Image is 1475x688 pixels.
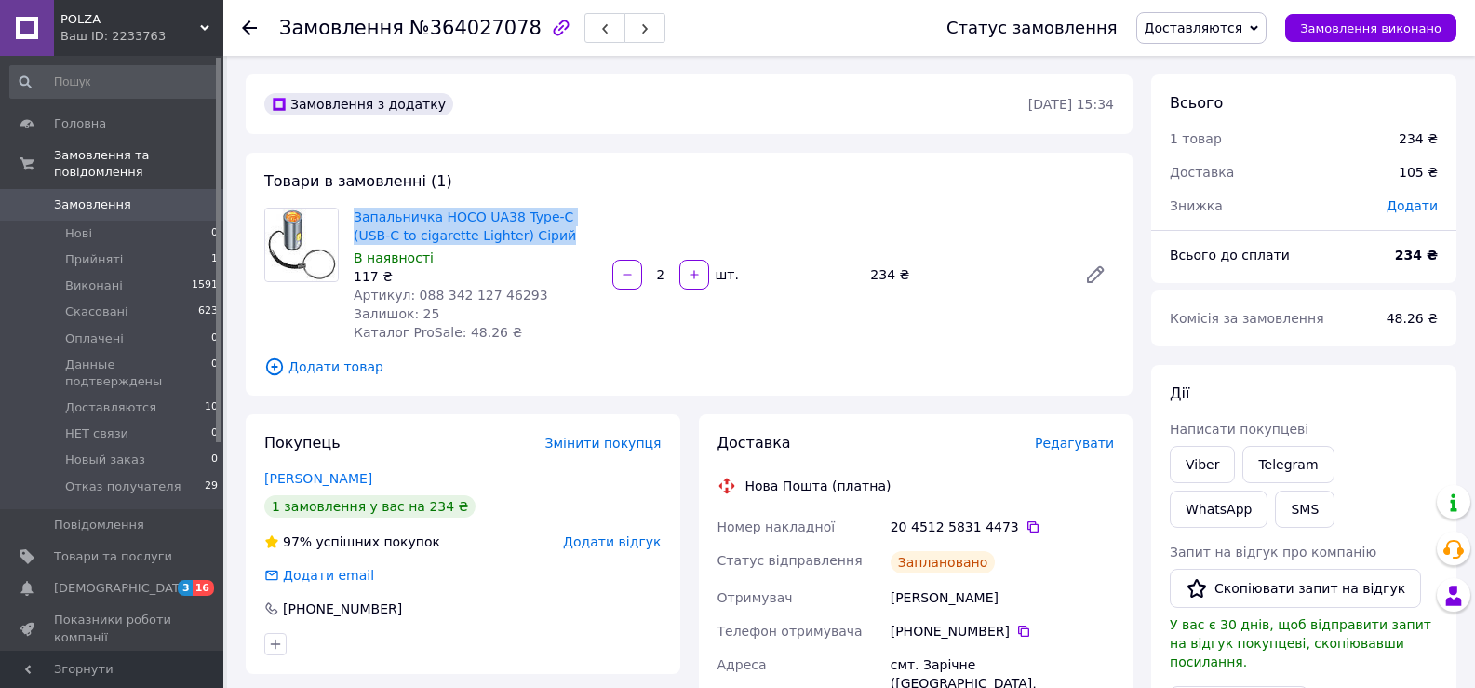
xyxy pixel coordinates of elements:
div: Статус замовлення [946,19,1118,37]
span: Статус відправлення [717,553,863,568]
span: 0 [211,331,218,347]
span: Отказ получателя [65,479,181,495]
span: 29 [205,479,218,495]
div: 234 ₴ [1399,129,1438,148]
div: [PERSON_NAME] [887,581,1118,614]
a: Редагувати [1077,256,1114,293]
span: Дії [1170,384,1189,402]
span: 48.26 ₴ [1387,311,1438,326]
span: Всього [1170,94,1223,112]
div: успішних покупок [264,533,440,551]
span: Данные подтверждены [65,357,211,390]
span: 1 [211,251,218,268]
span: Доставляются [65,399,156,416]
button: Скопіювати запит на відгук [1170,569,1421,608]
span: Нові [65,225,92,242]
span: Товари та послуги [54,548,172,565]
span: Редагувати [1035,436,1114,451]
span: 0 [211,225,218,242]
span: НЕТ связи [65,425,128,442]
div: Повернутися назад [242,19,257,37]
span: Доставка [717,434,791,452]
span: В наявності [354,250,434,265]
span: Змінити покупця [545,436,662,451]
span: 1591 [192,277,218,294]
span: Додати відгук [563,534,661,549]
time: [DATE] 15:34 [1028,97,1114,112]
button: SMS [1275,491,1334,528]
div: Замовлення з додатку [264,93,453,115]
span: Знижка [1170,198,1223,213]
span: Головна [54,115,106,132]
span: Телефон отримувача [717,624,863,639]
span: [DEMOGRAPHIC_DATA] [54,580,192,597]
span: Скасовані [65,304,128,320]
div: Додати email [281,566,376,585]
span: Замовлення [54,196,131,213]
span: Додати товар [264,357,1114,377]
b: 234 ₴ [1395,248,1438,263]
img: Запальничка HOCO UA38 Type-C (USB-C to cigarette Lighter) Сірий [265,209,338,281]
div: 1 замовлення у вас на 234 ₴ [264,495,476,518]
span: Доставка [1170,165,1234,180]
span: Написати покупцеві [1170,422,1308,437]
span: Покупець [264,434,341,452]
div: 234 ₴ [863,262,1069,288]
span: Адреса [717,657,767,672]
a: Telegram [1242,446,1334,483]
span: Додати [1387,198,1438,213]
span: 0 [211,425,218,442]
span: Замовлення виконано [1300,21,1441,35]
span: №364027078 [409,17,542,39]
span: 623 [198,304,218,320]
span: Оплачені [65,331,124,347]
a: Viber [1170,446,1235,483]
span: Новый заказ [65,452,145,468]
span: Отримувач [717,590,793,605]
span: У вас є 30 днів, щоб відправити запит на відгук покупцеві, скопіювавши посилання. [1170,617,1431,669]
span: POLZA [60,11,200,28]
input: Пошук [9,65,220,99]
span: 0 [211,452,218,468]
span: 0 [211,357,218,390]
div: [PHONE_NUMBER] [891,622,1114,641]
div: шт. [711,265,741,284]
a: WhatsApp [1170,491,1267,528]
div: 105 ₴ [1388,152,1449,193]
div: 20 4512 5831 4473 [891,518,1114,536]
span: Артикул: 088 342 127 46293 [354,288,548,303]
span: Виконані [65,277,123,294]
div: Ваш ID: 2233763 [60,28,223,45]
span: Комісія за замовлення [1170,311,1324,326]
div: Заплановано [891,551,996,573]
span: 1 товар [1170,131,1222,146]
span: Показники роботи компанії [54,612,172,645]
a: [PERSON_NAME] [264,471,372,486]
span: Замовлення [279,17,404,39]
div: [PHONE_NUMBER] [281,600,404,618]
span: Номер накладної [717,519,836,534]
span: Товари в замовленні (1) [264,172,452,190]
span: Замовлення та повідомлення [54,147,223,181]
span: 3 [178,580,193,596]
div: Додати email [262,566,376,585]
span: 16 [193,580,214,596]
span: 97% [283,534,312,549]
span: Каталог ProSale: 48.26 ₴ [354,325,522,340]
span: Запит на відгук про компанію [1170,545,1376,560]
span: Залишок: 25 [354,306,439,321]
span: Прийняті [65,251,123,268]
span: Доставляются [1145,20,1243,35]
span: Повідомлення [54,517,144,533]
button: Замовлення виконано [1285,14,1456,42]
div: Нова Пошта (платна) [741,477,896,495]
span: Всього до сплати [1170,248,1290,263]
a: Запальничка HOCO UA38 Type-C (USB-C to cigarette Lighter) Сірий [354,209,576,243]
div: 117 ₴ [354,267,597,286]
span: 10 [205,399,218,416]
